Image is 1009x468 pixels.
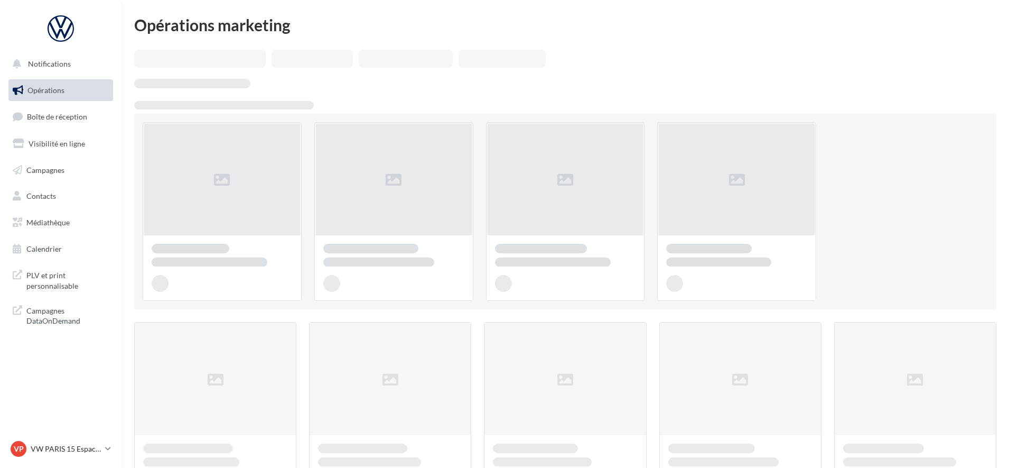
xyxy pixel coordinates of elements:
span: Contacts [26,191,56,200]
a: Boîte de réception [6,105,115,128]
span: Opérations [27,86,64,95]
span: Boîte de réception [27,112,87,121]
span: Notifications [28,59,71,68]
a: Campagnes DataOnDemand [6,299,115,331]
a: VP VW PARIS 15 Espace Suffren [8,439,113,459]
span: Médiathèque [26,218,70,227]
span: Campagnes DataOnDemand [26,304,109,326]
a: Calendrier [6,238,115,260]
a: Contacts [6,185,115,207]
span: PLV et print personnalisable [26,268,109,291]
button: Notifications [6,53,111,75]
a: PLV et print personnalisable [6,264,115,295]
span: Calendrier [26,244,62,253]
div: Opérations marketing [134,17,996,33]
span: VP [14,444,24,454]
span: Campagnes [26,165,64,174]
a: Visibilité en ligne [6,133,115,155]
p: VW PARIS 15 Espace Suffren [31,444,101,454]
span: Visibilité en ligne [29,139,85,148]
a: Médiathèque [6,212,115,234]
a: Opérations [6,79,115,102]
a: Campagnes [6,159,115,181]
